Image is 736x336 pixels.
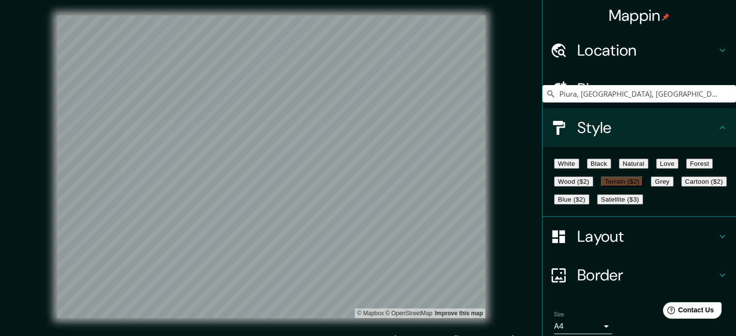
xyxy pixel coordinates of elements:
h4: Location [577,41,717,60]
canvas: Map [57,15,485,318]
a: OpenStreetMap [385,310,432,317]
div: Pins [542,70,736,108]
button: Cartoon ($2) [681,176,727,187]
button: Grey [651,176,673,187]
iframe: Help widget launcher [650,298,725,325]
button: White [554,159,579,169]
button: Black [587,159,611,169]
div: Layout [542,217,736,256]
div: A4 [554,319,612,334]
button: Love [656,159,678,169]
h4: Style [577,118,717,137]
button: Satellite ($3) [597,194,643,205]
input: Pick your city or area [542,85,736,102]
div: Border [542,256,736,294]
button: Forest [686,159,713,169]
img: pin-icon.png [662,13,670,21]
h4: Border [577,265,717,285]
button: Terrain ($2) [601,176,644,187]
label: Size [554,310,564,319]
h4: Mappin [609,6,670,25]
a: Mapbox [357,310,384,317]
a: Map feedback [435,310,483,317]
button: Natural [619,159,648,169]
div: Location [542,31,736,70]
button: Wood ($2) [554,176,593,187]
h4: Pins [577,79,717,99]
button: Blue ($2) [554,194,589,205]
div: Style [542,108,736,147]
h4: Layout [577,227,717,246]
